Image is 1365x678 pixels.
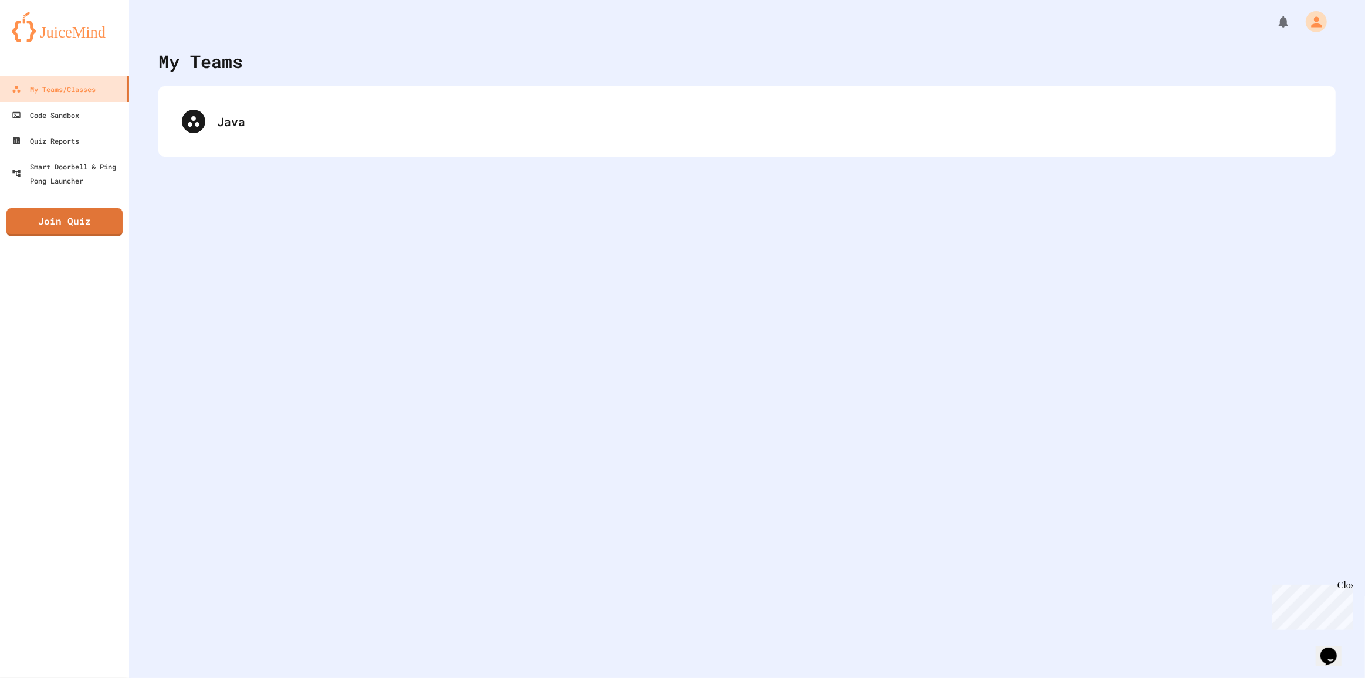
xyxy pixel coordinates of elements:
div: Java [217,113,1312,130]
div: My Teams/Classes [12,82,96,96]
div: My Teams [158,48,243,74]
div: Code Sandbox [12,108,79,122]
div: My Account [1293,8,1330,35]
a: Join Quiz [6,208,123,236]
div: Chat with us now!Close [5,5,81,74]
div: Quiz Reports [12,134,79,148]
div: Java [170,98,1324,145]
img: logo-orange.svg [12,12,117,42]
div: My Notifications [1255,12,1293,32]
iframe: chat widget [1268,580,1353,630]
iframe: chat widget [1316,631,1353,666]
div: Smart Doorbell & Ping Pong Launcher [12,160,124,188]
